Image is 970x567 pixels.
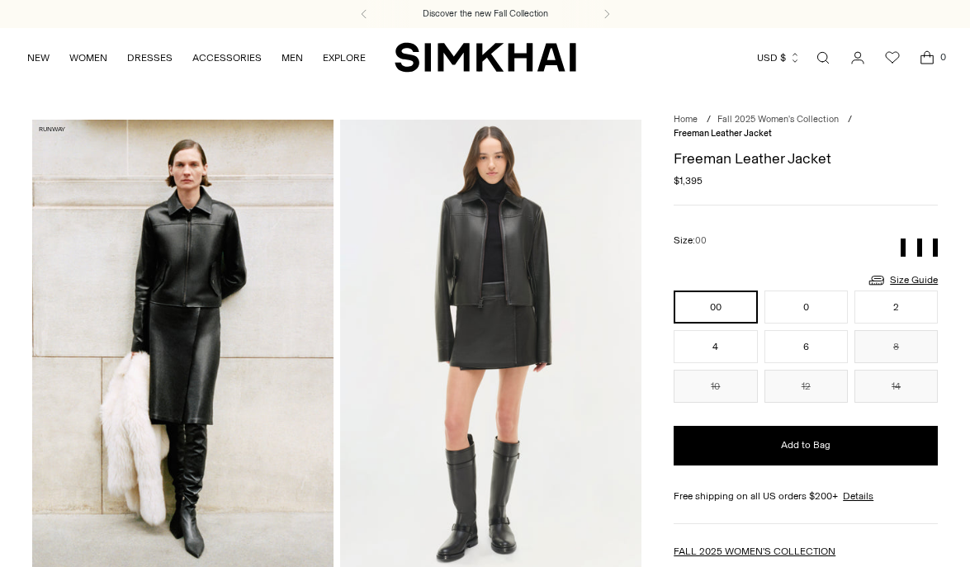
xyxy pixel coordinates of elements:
div: / [848,113,852,127]
button: 8 [854,330,938,363]
button: 10 [674,370,757,403]
button: USD $ [757,40,801,76]
a: Open cart modal [911,41,944,74]
h1: Freeman Leather Jacket [674,151,938,166]
span: 0 [935,50,950,64]
button: 14 [854,370,938,403]
a: Fall 2025 Women's Collection [717,114,839,125]
button: 00 [674,291,757,324]
a: Open search modal [807,41,840,74]
button: 2 [854,291,938,324]
span: $1,395 [674,173,703,188]
button: 4 [674,330,757,363]
a: DRESSES [127,40,173,76]
div: Free shipping on all US orders $200+ [674,489,938,503]
label: Size: [674,233,707,248]
a: Go to the account page [841,41,874,74]
div: / [707,113,711,127]
button: 12 [764,370,848,403]
a: Wishlist [876,41,909,74]
a: EXPLORE [323,40,366,76]
button: 6 [764,330,848,363]
a: ACCESSORIES [192,40,262,76]
span: Freeman Leather Jacket [674,128,772,139]
span: 00 [695,235,707,246]
a: Size Guide [867,270,938,291]
a: Details [843,489,873,503]
span: Add to Bag [781,438,830,452]
a: Discover the new Fall Collection [423,7,548,21]
a: MEN [282,40,303,76]
a: WOMEN [69,40,107,76]
a: NEW [27,40,50,76]
nav: breadcrumbs [674,113,938,140]
a: Home [674,114,698,125]
a: SIMKHAI [395,41,576,73]
button: Add to Bag [674,426,938,465]
button: 0 [764,291,848,324]
a: FALL 2025 WOMEN'S COLLECTION [674,546,835,557]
